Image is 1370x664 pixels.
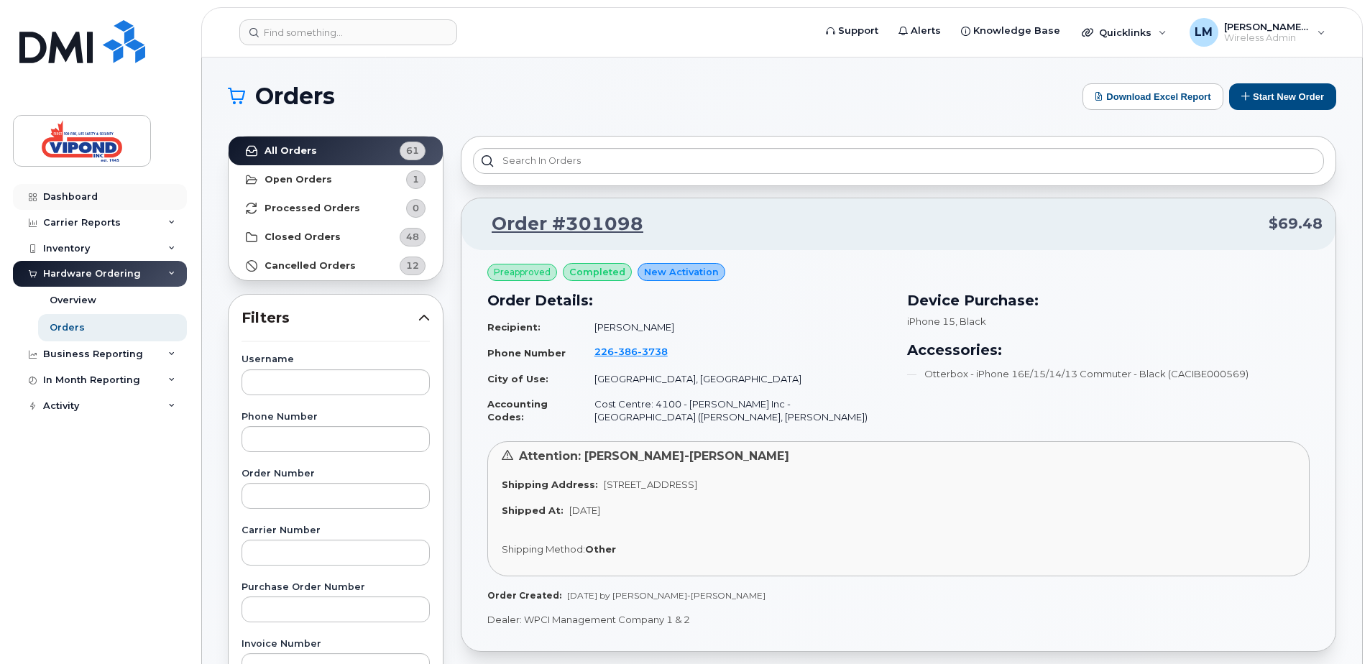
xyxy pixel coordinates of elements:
a: Cancelled Orders12 [229,252,443,280]
span: 12 [406,259,419,272]
a: All Orders61 [229,137,443,165]
span: 226 [594,346,668,357]
h3: Order Details: [487,290,890,311]
strong: Other [585,543,616,555]
span: iPhone 15 [907,315,955,327]
span: Filters [242,308,418,328]
span: 48 [406,230,419,244]
span: [STREET_ADDRESS] [604,479,697,490]
span: [DATE] by [PERSON_NAME]-[PERSON_NAME] [567,590,766,601]
span: Shipping Method: [502,543,585,555]
strong: City of Use: [487,373,548,384]
input: Search in orders [473,148,1324,174]
span: Attention: [PERSON_NAME]-[PERSON_NAME] [519,449,789,463]
strong: Open Orders [265,174,332,185]
strong: Accounting Codes: [487,398,548,423]
span: 3738 [638,346,668,357]
span: completed [569,265,625,279]
span: [DATE] [569,504,600,516]
button: Start New Order [1229,83,1336,110]
label: Phone Number [242,412,430,422]
a: Processed Orders0 [229,194,443,223]
p: Dealer: WPCI Management Company 1 & 2 [487,613,1310,627]
span: 386 [614,346,638,357]
strong: Phone Number [487,347,566,359]
span: New Activation [644,265,719,279]
span: Preapproved [494,266,551,279]
span: 61 [406,144,419,157]
strong: Processed Orders [265,203,360,214]
li: Otterbox - iPhone 16E/15/14/13 Commuter - Black (CACIBE000569) [907,367,1310,381]
label: Purchase Order Number [242,583,430,592]
label: Carrier Number [242,526,430,535]
label: Invoice Number [242,640,430,649]
td: [PERSON_NAME] [581,315,890,340]
strong: Shipped At: [502,504,564,516]
label: Username [242,355,430,364]
button: Download Excel Report [1082,83,1223,110]
strong: Closed Orders [265,231,341,243]
label: Order Number [242,469,430,479]
a: Open Orders1 [229,165,443,194]
strong: Shipping Address: [502,479,598,490]
a: Closed Orders48 [229,223,443,252]
a: 2263863738 [594,346,685,357]
strong: Recipient: [487,321,541,333]
a: Order #301098 [474,211,643,237]
span: Orders [255,86,335,107]
span: 0 [413,201,419,215]
strong: Order Created: [487,590,561,601]
h3: Accessories: [907,339,1310,361]
td: [GEOGRAPHIC_DATA], [GEOGRAPHIC_DATA] [581,366,890,392]
span: , Black [955,315,986,327]
span: $69.48 [1269,213,1323,234]
strong: All Orders [265,145,317,157]
span: 1 [413,172,419,186]
strong: Cancelled Orders [265,260,356,272]
h3: Device Purchase: [907,290,1310,311]
td: Cost Centre: 4100 - [PERSON_NAME] Inc - [GEOGRAPHIC_DATA] ([PERSON_NAME], [PERSON_NAME]) [581,392,890,430]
